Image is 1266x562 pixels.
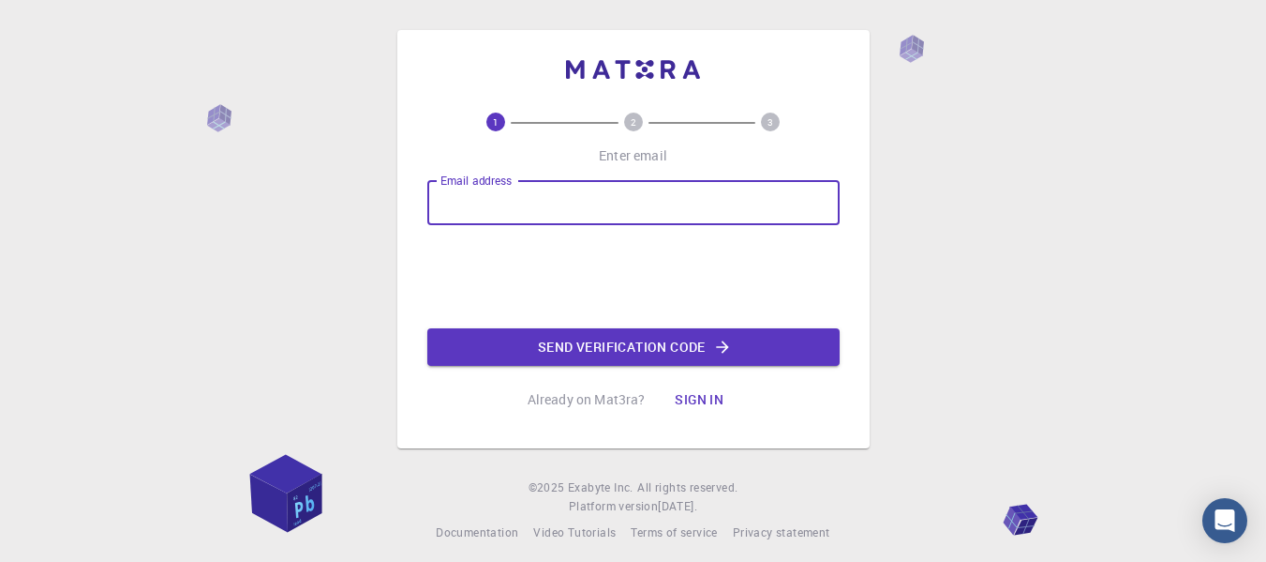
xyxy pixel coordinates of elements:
[599,146,667,165] p: Enter email
[493,115,499,129] text: 1
[440,173,512,189] label: Email address
[631,524,717,542] a: Terms of service
[631,115,636,129] text: 2
[660,381,738,418] button: Sign in
[733,524,830,542] a: Privacy statement
[658,498,697,513] span: [DATE] .
[529,478,568,497] span: © 2025
[631,524,717,539] span: Terms of service
[528,390,646,409] p: Already on Mat3ra?
[637,478,737,497] span: All rights reserved.
[427,328,840,366] button: Send verification code
[658,497,697,516] a: [DATE].
[1202,498,1247,543] div: Open Intercom Messenger
[436,524,518,539] span: Documentation
[568,479,633,494] span: Exabyte Inc.
[569,497,658,516] span: Platform version
[733,524,830,539] span: Privacy statement
[767,115,773,129] text: 3
[533,524,616,542] a: Video Tutorials
[533,524,616,539] span: Video Tutorials
[491,240,776,313] iframe: reCAPTCHA
[568,478,633,497] a: Exabyte Inc.
[436,524,518,542] a: Documentation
